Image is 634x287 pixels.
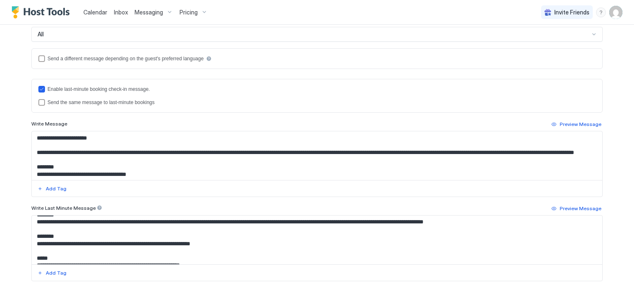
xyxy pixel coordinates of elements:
div: Send the same message to last-minute bookings [47,100,154,105]
div: Preview Message [560,205,601,212]
span: Inbox [114,9,128,16]
div: Send a different message depending on the guest's preferred language [47,56,203,62]
div: lastMinuteMessageIsTheSame [38,99,596,106]
div: Preview Message [560,121,601,128]
span: Messaging [135,9,163,16]
button: Add Tag [36,184,68,194]
span: Calendar [83,9,107,16]
span: Invite Friends [554,9,589,16]
div: lastMinuteMessageEnabled [38,86,596,93]
iframe: Intercom live chat [8,259,28,279]
div: Add Tag [46,185,66,192]
a: Inbox [114,8,128,17]
span: Write Message [31,121,67,127]
button: Preview Message [550,119,603,129]
textarea: Input Field [32,131,602,180]
textarea: Input Field [32,216,602,264]
span: All [38,31,44,38]
div: languagesEnabled [38,55,596,62]
div: Add Tag [46,269,66,277]
span: Write Last Minute Message [31,205,96,211]
button: Preview Message [550,204,603,213]
button: Add Tag [36,268,68,278]
a: Host Tools Logo [12,6,73,19]
span: Pricing [180,9,198,16]
a: Calendar [83,8,107,17]
div: User profile [609,6,622,19]
div: menu [596,7,606,17]
div: Enable last-minute booking check-in message. [47,86,150,92]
